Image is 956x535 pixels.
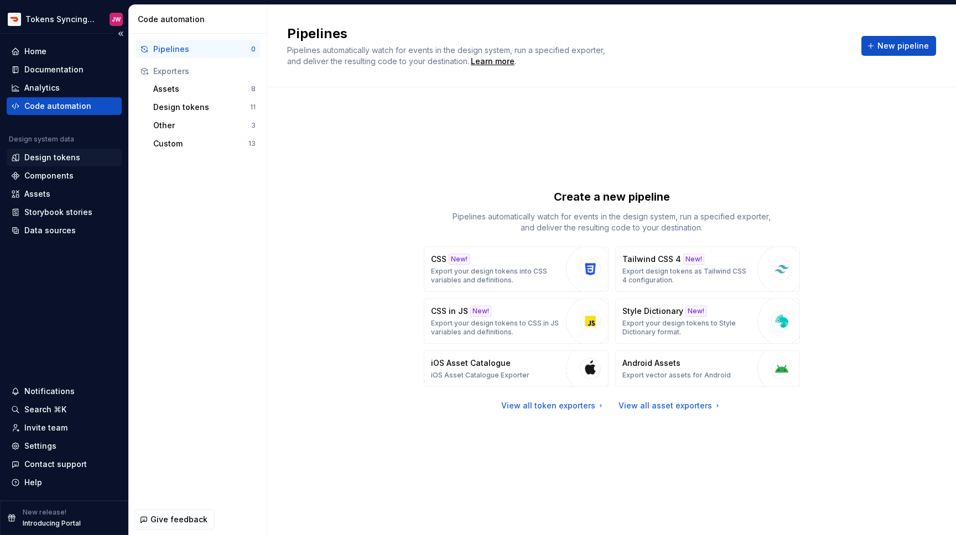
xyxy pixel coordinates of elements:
[153,83,251,95] div: Assets
[683,254,704,265] div: New!
[24,46,46,57] div: Home
[7,61,122,78] a: Documentation
[150,514,207,525] span: Give feedback
[7,203,122,221] a: Storybook stories
[250,103,256,112] div: 11
[24,170,74,181] div: Components
[113,26,128,41] button: Collapse sidebar
[615,298,800,344] button: Style DictionaryNew!Export your design tokens to Style Dictionary format.
[7,149,122,166] a: Design tokens
[112,15,121,24] div: JW
[153,120,251,131] div: Other
[685,306,706,317] div: New!
[431,371,529,380] p: iOS Asset Catalogue Exporter
[446,211,778,233] p: Pipelines automatically watch for events in the design system, run a specified exporter, and deli...
[24,188,50,200] div: Assets
[470,306,491,317] div: New!
[24,64,84,75] div: Documentation
[251,45,256,54] div: 0
[153,44,251,55] div: Pipelines
[622,306,683,317] p: Style Dictionary
[9,135,74,144] div: Design system data
[251,85,256,93] div: 8
[622,371,731,380] p: Export vector assets for Android
[431,254,446,265] p: CSS
[287,25,848,43] h2: Pipelines
[24,225,76,236] div: Data sources
[7,437,122,455] a: Settings
[24,422,67,433] div: Invite team
[861,36,936,56] button: New pipeline
[877,40,929,51] span: New pipeline
[24,101,91,112] div: Code automation
[554,189,670,204] p: Create a new pipeline
[136,40,260,58] button: Pipelines0
[23,508,66,517] p: New release!
[622,267,752,285] p: Export design tokens as Tailwind CSS 4 configuration.
[7,43,122,60] a: Home
[24,207,92,218] div: Storybook stories
[471,56,515,67] a: Learn more
[7,79,122,97] a: Analytics
[7,382,122,400] button: Notifications
[424,350,609,387] button: iOS Asset CatalogueiOS Asset Catalogue Exporter
[251,121,256,130] div: 3
[153,66,256,77] div: Exporters
[431,358,511,369] p: iOS Asset Catalogue
[24,152,80,163] div: Design tokens
[153,138,248,149] div: Custom
[149,98,260,116] button: Design tokens11
[7,167,122,185] a: Components
[2,7,126,31] button: Tokens Syncing TestJW
[431,306,468,317] p: CSS in JS
[23,519,81,528] p: Introducing Portal
[24,440,56,452] div: Settings
[7,419,122,437] a: Invite team
[622,319,752,337] p: Export your design tokens to Style Dictionary format.
[24,386,75,397] div: Notifications
[24,404,66,415] div: Search ⌘K
[7,97,122,115] a: Code automation
[149,135,260,153] button: Custom13
[287,45,607,66] span: Pipelines automatically watch for events in the design system, run a specified exporter, and deli...
[7,401,122,418] button: Search ⌘K
[25,14,96,25] div: Tokens Syncing Test
[449,254,470,265] div: New!
[24,82,60,93] div: Analytics
[7,222,122,239] a: Data sources
[431,267,560,285] p: Export your design tokens into CSS variables and definitions.
[149,80,260,98] button: Assets8
[7,455,122,473] button: Contact support
[615,350,800,387] button: Android AssetsExport vector assets for Android
[622,358,680,369] p: Android Assets
[619,400,722,411] a: View all asset exporters
[248,139,256,148] div: 13
[424,298,609,344] button: CSS in JSNew!Export your design tokens to CSS in JS variables and definitions.
[431,319,560,337] p: Export your design tokens to CSS in JS variables and definitions.
[7,185,122,203] a: Assets
[149,117,260,134] button: Other3
[501,400,605,411] a: View all token exporters
[24,477,42,488] div: Help
[7,474,122,491] button: Help
[134,510,215,529] button: Give feedback
[153,102,250,113] div: Design tokens
[615,246,800,292] button: Tailwind CSS 4New!Export design tokens as Tailwind CSS 4 configuration.
[138,14,262,25] div: Code automation
[622,254,681,265] p: Tailwind CSS 4
[24,459,87,470] div: Contact support
[469,57,516,66] span: .
[8,13,21,26] img: bd52d190-91a7-4889-9e90-eccda45865b1.png
[424,246,609,292] button: CSSNew!Export your design tokens into CSS variables and definitions.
